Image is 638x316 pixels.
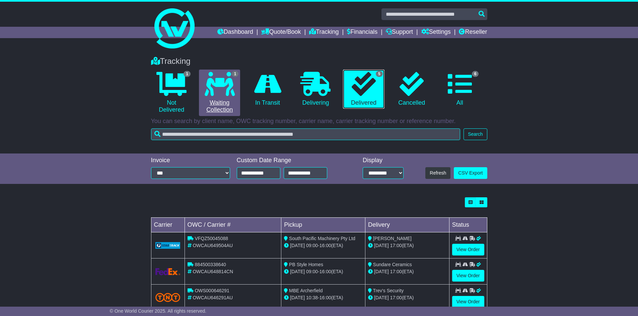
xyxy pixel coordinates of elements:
[343,70,384,109] a: 5 Delivered
[368,242,446,249] div: (ETA)
[110,308,207,314] span: © One World Courier 2025. All rights reserved.
[376,71,383,77] span: 5
[195,288,229,293] span: OWS000646291
[464,128,487,140] button: Search
[454,167,487,179] a: CSV Export
[374,243,389,248] span: [DATE]
[306,295,318,300] span: 10:38
[217,27,253,38] a: Dashboard
[151,118,487,125] p: You can search by client name, OWC tracking number, carrier name, carrier tracking number or refe...
[148,57,491,66] div: Tracking
[306,269,318,274] span: 09:00
[459,27,487,38] a: Reseller
[199,70,240,116] a: 1 Waiting Collection
[374,295,389,300] span: [DATE]
[151,70,192,116] a: 1 Not Delivered
[390,269,402,274] span: 17:00
[289,236,355,241] span: South Pacific Machinery Pty Ltd
[151,157,230,164] div: Invoice
[439,70,480,109] a: 6 All
[284,294,362,301] div: - (ETA)
[373,236,412,241] span: [PERSON_NAME]
[247,70,288,109] a: In Transit
[368,268,446,275] div: (ETA)
[261,27,301,38] a: Quote/Book
[195,262,226,267] span: 884500338640
[193,269,233,274] span: OWCAU648814CN
[421,27,451,38] a: Settings
[155,268,181,275] img: GetCarrierServiceLogo
[289,262,323,267] span: PB Style Homes
[184,71,191,77] span: 1
[390,243,402,248] span: 17:00
[155,242,181,249] img: GetCarrierServiceLogo
[391,70,432,109] a: Cancelled
[289,288,323,293] span: MBE Archerfield
[320,295,331,300] span: 16:00
[347,27,377,38] a: Financials
[452,244,484,255] a: View Order
[449,218,487,232] td: Status
[368,294,446,301] div: (ETA)
[309,27,339,38] a: Tracking
[374,269,389,274] span: [DATE]
[386,27,413,38] a: Support
[290,269,305,274] span: [DATE]
[295,70,336,109] a: Delivering
[452,296,484,308] a: View Order
[306,243,318,248] span: 09:00
[320,243,331,248] span: 16:00
[452,270,484,282] a: View Order
[373,262,412,267] span: Sundare Ceramics
[237,157,344,164] div: Custom Date Range
[390,295,402,300] span: 17:00
[151,218,185,232] td: Carrier
[232,71,239,77] span: 1
[284,242,362,249] div: - (ETA)
[155,293,181,302] img: TNT_Domestic.png
[185,218,281,232] td: OWC / Carrier #
[472,71,479,77] span: 6
[363,157,404,164] div: Display
[320,269,331,274] span: 16:00
[290,243,305,248] span: [DATE]
[195,236,228,241] span: VFQZ50045088
[373,288,404,293] span: Trev's Security
[193,243,233,248] span: OWCAU649504AU
[365,218,449,232] td: Delivery
[284,268,362,275] div: - (ETA)
[193,295,233,300] span: OWCAU646291AU
[290,295,305,300] span: [DATE]
[281,218,365,232] td: Pickup
[425,167,450,179] button: Refresh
